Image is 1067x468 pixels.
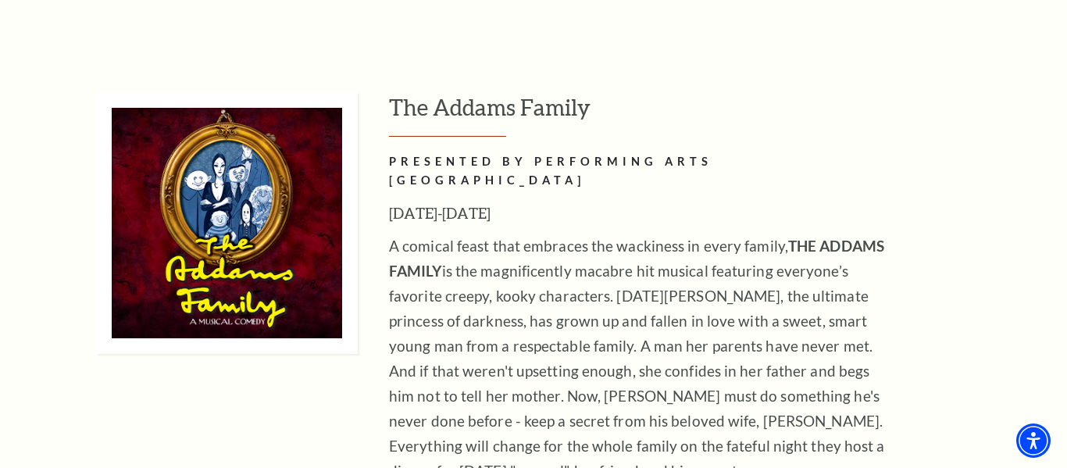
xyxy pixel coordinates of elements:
[389,201,897,226] h3: [DATE]-[DATE]
[389,92,1018,137] h3: The Addams Family
[389,152,897,191] h2: PRESENTED BY PERFORMING ARTS [GEOGRAPHIC_DATA]
[1016,423,1051,458] div: Accessibility Menu
[96,92,358,354] img: The Addams Family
